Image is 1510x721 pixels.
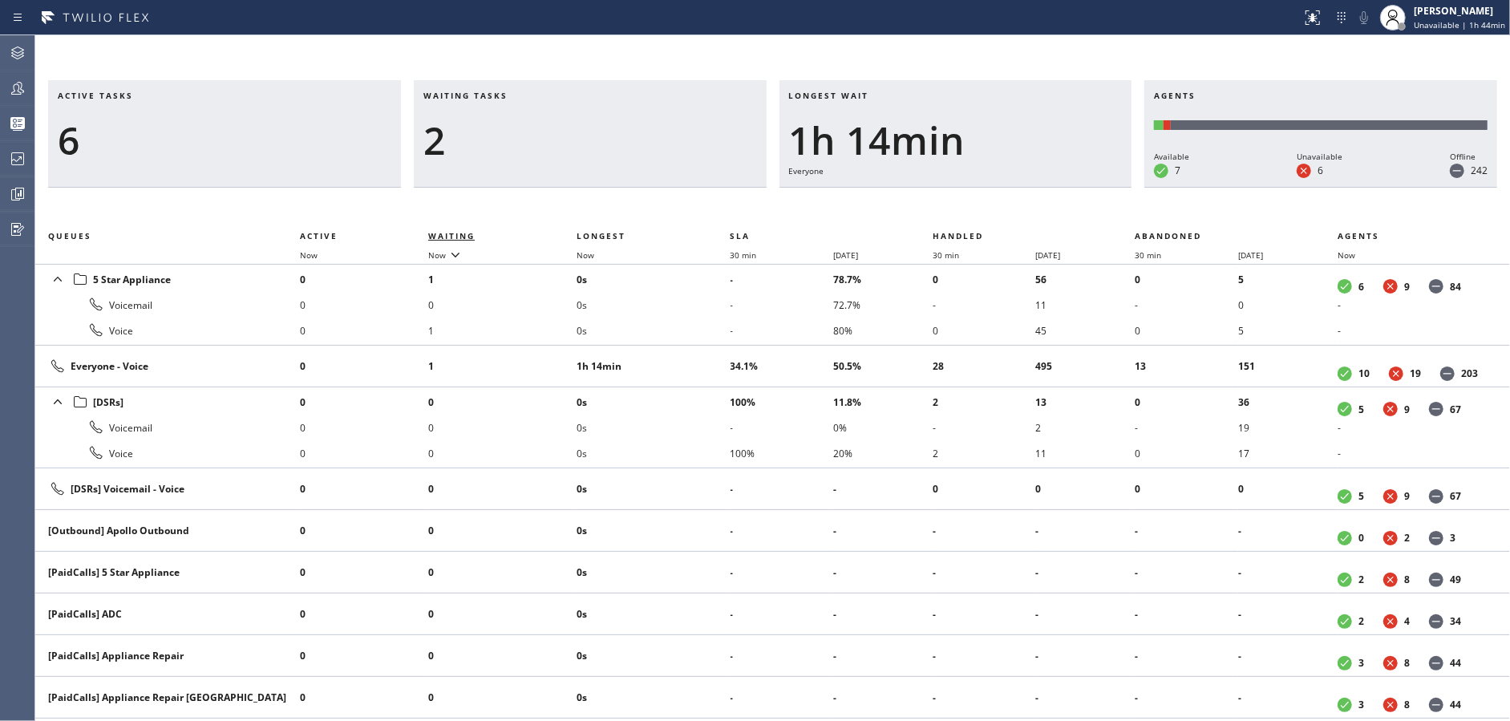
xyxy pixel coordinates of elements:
[1338,656,1352,670] dt: Available
[933,249,959,261] span: 30 min
[1338,249,1355,261] span: Now
[1135,643,1237,669] li: -
[1318,164,1323,177] dd: 6
[1450,403,1461,416] dd: 67
[48,268,287,290] div: 5 Star Appliance
[1404,614,1410,628] dd: 4
[300,354,428,379] li: 0
[731,685,833,711] li: -
[1154,120,1163,130] div: Available: 7
[428,292,577,318] li: 0
[577,643,731,669] li: 0s
[833,318,933,343] li: 80%
[1035,389,1135,415] li: 13
[1238,643,1338,669] li: -
[731,643,833,669] li: -
[300,560,428,585] li: 0
[1035,249,1060,261] span: [DATE]
[731,389,833,415] li: 100%
[1414,4,1505,18] div: [PERSON_NAME]
[1429,531,1443,545] dt: Offline
[300,415,428,440] li: 0
[1358,698,1364,711] dd: 3
[833,560,933,585] li: -
[1383,531,1398,545] dt: Unavailable
[577,476,731,502] li: 0s
[731,230,751,241] span: SLA
[1383,279,1398,294] dt: Unavailable
[300,230,338,241] span: Active
[423,90,508,101] span: Waiting tasks
[300,685,428,711] li: 0
[731,476,833,502] li: -
[577,292,731,318] li: 0s
[1404,656,1410,670] dd: 8
[48,480,287,499] div: [DSRs] Voicemail - Voice
[423,117,757,164] div: 2
[428,249,446,261] span: Now
[1450,280,1461,294] dd: 84
[833,440,933,466] li: 20%
[428,518,577,544] li: 0
[1238,249,1263,261] span: [DATE]
[1035,266,1135,292] li: 56
[1383,402,1398,416] dt: Unavailable
[1353,6,1375,29] button: Mute
[1135,354,1237,379] li: 13
[731,415,833,440] li: -
[577,354,731,379] li: 1h 14min
[1035,292,1135,318] li: 11
[789,90,869,101] span: Longest wait
[58,90,133,101] span: Active tasks
[300,643,428,669] li: 0
[1238,389,1338,415] li: 36
[933,685,1035,711] li: -
[1404,531,1410,545] dd: 2
[1238,266,1338,292] li: 5
[933,318,1035,343] li: 0
[428,415,577,440] li: 0
[428,643,577,669] li: 0
[1338,230,1379,241] span: Agents
[300,389,428,415] li: 0
[300,318,428,343] li: 0
[1135,230,1201,241] span: Abandoned
[933,518,1035,544] li: -
[1035,685,1135,711] li: -
[577,560,731,585] li: 0s
[1238,560,1338,585] li: -
[1358,489,1364,503] dd: 5
[428,602,577,627] li: 0
[428,440,577,466] li: 0
[1154,90,1196,101] span: Agents
[48,524,287,537] div: [Outbound] Apollo Outbound
[1450,149,1488,164] div: Offline
[1338,318,1491,343] li: -
[577,266,731,292] li: 0s
[731,249,757,261] span: 30 min
[1035,560,1135,585] li: -
[731,560,833,585] li: -
[1429,402,1443,416] dt: Offline
[1358,573,1364,586] dd: 2
[1035,602,1135,627] li: -
[1238,602,1338,627] li: -
[577,415,731,440] li: 0s
[428,389,577,415] li: 0
[833,685,933,711] li: -
[1135,518,1237,544] li: -
[1383,656,1398,670] dt: Unavailable
[300,476,428,502] li: 0
[1358,367,1370,380] dd: 10
[1164,120,1172,130] div: Unavailable: 6
[1383,573,1398,587] dt: Unavailable
[731,292,833,318] li: -
[1450,614,1461,628] dd: 34
[577,249,594,261] span: Now
[731,602,833,627] li: -
[1238,415,1338,440] li: 19
[428,354,577,379] li: 1
[1035,643,1135,669] li: -
[1135,249,1161,261] span: 30 min
[577,685,731,711] li: 0s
